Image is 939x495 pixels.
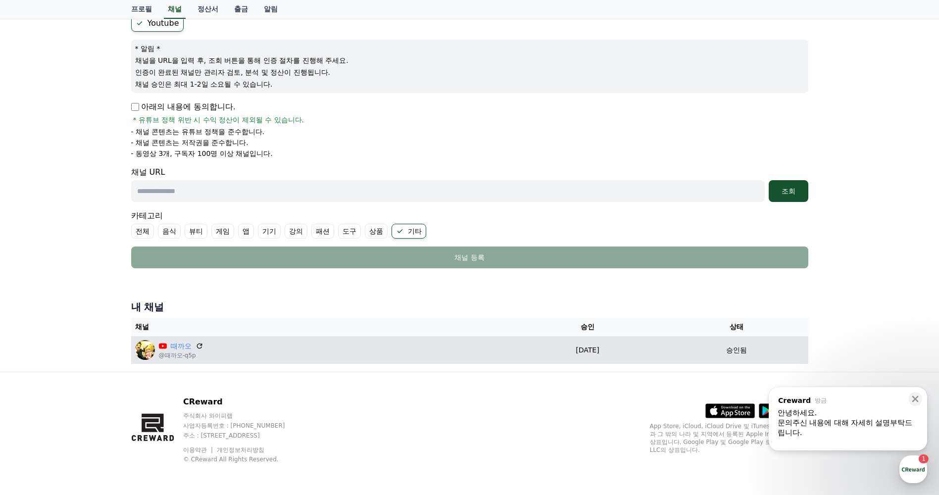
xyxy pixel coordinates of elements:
label: 앱 [238,224,254,239]
th: 채널 [131,318,510,336]
div: 조회 [773,186,804,196]
p: 채널 승인은 최대 1-2일 소요될 수 있습니다. [135,79,804,89]
p: 인증이 완료된 채널만 관리자 검토, 분석 및 정산이 진행됩니다. [135,67,804,77]
button: 채널 등록 [131,247,808,268]
p: - 동영상 3개, 구독자 100명 이상 채널입니다. [131,148,273,158]
label: 뷰티 [185,224,207,239]
label: 강의 [285,224,307,239]
p: [DATE] [514,345,662,355]
button: 조회 [769,180,808,202]
p: © CReward All Rights Reserved. [183,455,304,463]
p: 승인됨 [726,345,747,355]
span: 대화 [91,329,102,337]
div: 카테고리 [131,210,808,239]
label: 상품 [365,224,388,239]
span: 설정 [153,329,165,337]
th: 상태 [665,318,808,336]
p: 주식회사 와이피랩 [183,412,304,420]
p: 주소 : [STREET_ADDRESS] [183,432,304,440]
label: Youtube [131,15,184,32]
p: App Store, iCloud, iCloud Drive 및 iTunes Store는 미국과 그 밖의 나라 및 지역에서 등록된 Apple Inc.의 서비스 상표입니다. Goo... [650,422,808,454]
label: 음식 [158,224,181,239]
label: 전체 [131,224,154,239]
a: 이용약관 [183,446,214,453]
span: 홈 [31,329,37,337]
p: 사업자등록번호 : [PHONE_NUMBER] [183,422,304,430]
label: 도구 [338,224,361,239]
p: 아래의 내용에 동의합니다. [131,101,236,113]
div: 채널 URL [131,166,808,202]
p: - 채널 콘텐츠는 저작권을 준수합니다. [131,138,248,148]
p: - 채널 콘텐츠는 유튜브 정책을 준수합니다. [131,127,265,137]
label: 패션 [311,224,334,239]
label: 게임 [211,224,234,239]
label: 기타 [392,224,426,239]
div: 채널 등록 [151,252,789,262]
p: 채널을 URL을 입력 후, 조회 버튼을 통해 인증 절차를 진행해 주세요. [135,55,804,65]
span: 1 [100,313,104,321]
img: 때까오 [135,340,155,360]
a: 때까오 [171,341,192,351]
th: 승인 [510,318,666,336]
h4: 내 채널 [131,300,808,314]
a: 설정 [128,314,190,339]
a: 홈 [3,314,65,339]
span: * 유튜브 정책 위반 시 수익 정산이 제외될 수 있습니다. [133,115,304,125]
p: @때까오-q5p [159,351,203,359]
a: 1대화 [65,314,128,339]
a: 개인정보처리방침 [217,446,264,453]
label: 기기 [258,224,281,239]
p: CReward [183,396,304,408]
